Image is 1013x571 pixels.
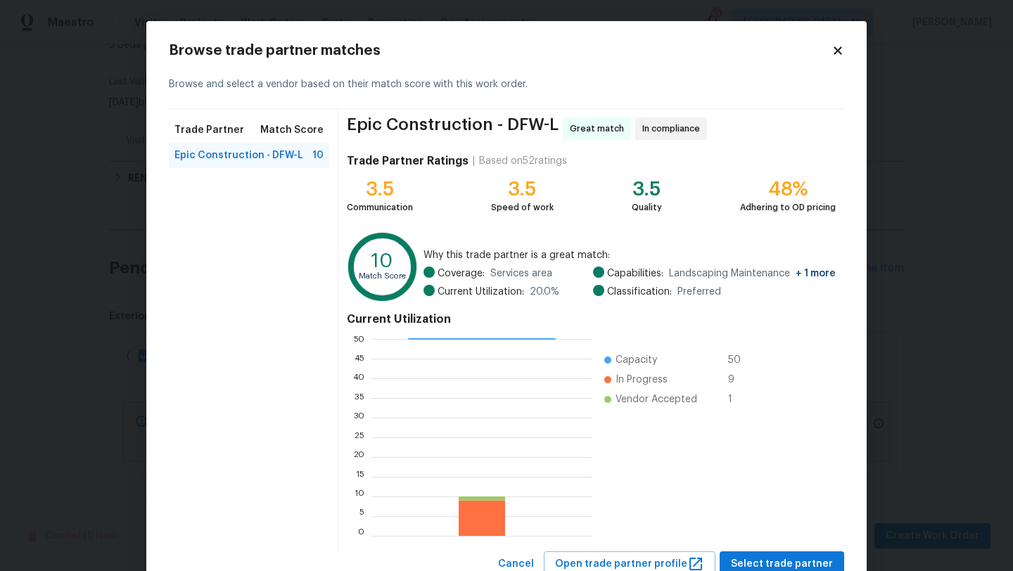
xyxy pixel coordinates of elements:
[355,433,364,442] text: 25
[354,354,364,363] text: 45
[796,269,836,278] span: + 1 more
[490,267,552,281] span: Services area
[438,267,485,281] span: Coverage:
[669,267,836,281] span: Landscaping Maintenance
[169,44,832,58] h2: Browse trade partner matches
[353,413,364,422] text: 30
[616,392,697,406] span: Vendor Accepted
[632,200,662,214] div: Quality
[352,374,364,383] text: 40
[616,353,657,367] span: Capacity
[356,473,364,481] text: 15
[479,154,567,168] div: Based on 52 ratings
[570,122,630,136] span: Great match
[616,373,668,387] span: In Progress
[260,123,324,137] span: Match Score
[358,532,364,540] text: 0
[355,394,364,402] text: 35
[438,285,524,299] span: Current Utilization:
[677,285,721,299] span: Preferred
[491,200,554,214] div: Speed of work
[353,335,364,343] text: 50
[347,154,469,168] h4: Trade Partner Ratings
[530,285,559,299] span: 20.0 %
[469,154,479,168] div: |
[728,392,751,406] span: 1
[359,512,364,520] text: 5
[632,182,662,196] div: 3.5
[491,182,554,196] div: 3.5
[423,248,836,262] span: Why this trade partner is a great match:
[355,492,364,501] text: 10
[353,453,364,461] text: 20
[347,200,413,214] div: Communication
[347,312,836,326] h4: Current Utilization
[359,272,406,280] text: Match Score
[642,122,706,136] span: In compliance
[740,200,836,214] div: Adhering to OD pricing
[312,148,324,162] span: 10
[174,123,244,137] span: Trade Partner
[728,353,751,367] span: 50
[169,60,844,109] div: Browse and select a vendor based on their match score with this work order.
[607,285,672,299] span: Classification:
[347,182,413,196] div: 3.5
[174,148,303,162] span: Epic Construction - DFW-L
[728,373,751,387] span: 9
[740,182,836,196] div: 48%
[347,117,559,140] span: Epic Construction - DFW-L
[371,251,393,271] text: 10
[607,267,663,281] span: Capabilities:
